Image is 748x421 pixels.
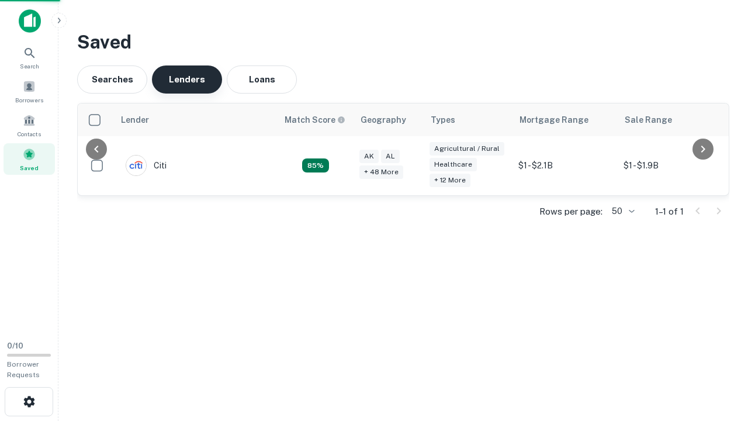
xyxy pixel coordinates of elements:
p: Rows per page: [539,205,602,219]
span: 0 / 10 [7,341,23,350]
a: Borrowers [4,75,55,107]
span: Contacts [18,129,41,139]
th: Sale Range [618,103,723,136]
span: Borrower Requests [7,360,40,379]
img: picture [126,156,146,175]
h6: Match Score [285,113,343,126]
th: Types [424,103,512,136]
button: Lenders [152,65,222,94]
div: Sale Range [625,113,672,127]
div: Healthcare [430,158,477,171]
div: Agricultural / Rural [430,142,504,156]
div: 50 [607,203,636,220]
h3: Saved [77,28,729,56]
div: AL [381,150,400,163]
div: Citi [126,155,167,176]
td: $1 - $2.1B [512,136,618,195]
p: 1–1 of 1 [655,205,684,219]
div: + 48 more [359,165,403,179]
a: Saved [4,143,55,175]
th: Capitalize uses an advanced AI algorithm to match your search with the best lender. The match sco... [278,103,354,136]
th: Geography [354,103,424,136]
div: Capitalize uses an advanced AI algorithm to match your search with the best lender. The match sco... [302,158,329,172]
span: Borrowers [15,95,43,105]
div: Capitalize uses an advanced AI algorithm to match your search with the best lender. The match sco... [285,113,345,126]
div: Mortgage Range [520,113,588,127]
img: capitalize-icon.png [19,9,41,33]
iframe: Chat Widget [690,327,748,384]
td: $1 - $1.9B [618,136,723,195]
div: + 12 more [430,174,470,187]
span: Search [20,61,39,71]
div: Lender [121,113,149,127]
th: Mortgage Range [512,103,618,136]
button: Searches [77,65,147,94]
span: Saved [20,163,39,172]
div: AK [359,150,379,163]
a: Search [4,42,55,73]
a: Contacts [4,109,55,141]
div: Types [431,113,455,127]
button: Loans [227,65,297,94]
th: Lender [114,103,278,136]
div: Geography [361,113,406,127]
